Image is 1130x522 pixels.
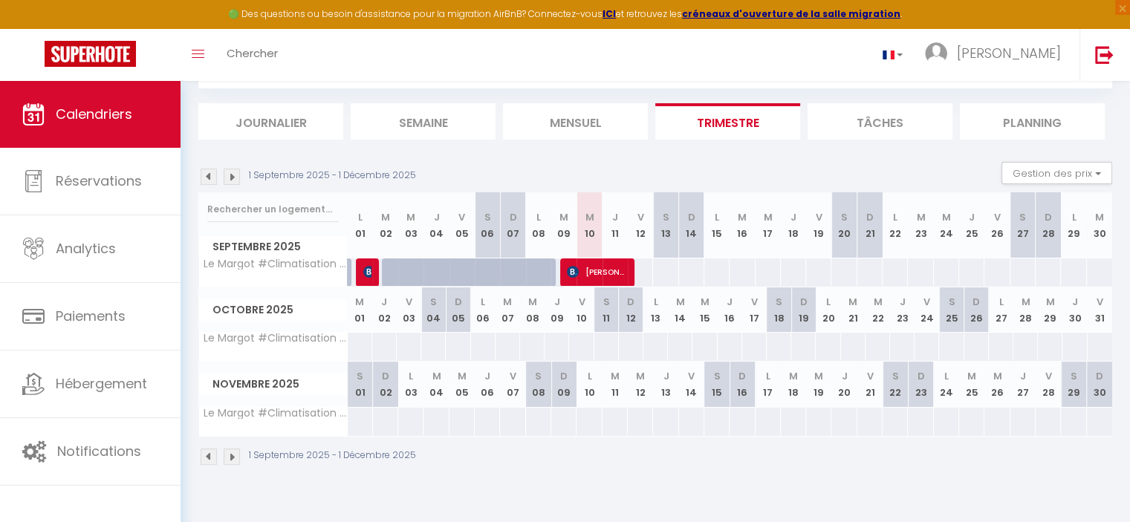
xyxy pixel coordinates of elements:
[714,369,721,383] abbr: S
[790,210,796,224] abbr: J
[918,369,925,383] abbr: D
[653,362,678,407] th: 13
[551,362,577,407] th: 09
[559,210,568,224] abbr: M
[959,192,984,258] th: 25
[964,287,989,333] th: 26
[984,362,1010,407] th: 26
[510,369,516,383] abbr: V
[767,287,791,333] th: 18
[831,192,857,258] th: 20
[883,192,908,258] th: 22
[458,369,467,383] abbr: M
[914,29,1079,81] a: ... [PERSON_NAME]
[806,192,831,258] th: 19
[526,192,551,258] th: 08
[857,192,883,258] th: 21
[612,210,618,224] abbr: J
[1095,210,1104,224] abbr: M
[481,295,485,309] abbr: L
[198,103,343,140] li: Journalier
[56,239,116,258] span: Analytics
[526,362,551,407] th: 08
[682,7,900,20] a: créneaux d'ouverture de la salle migration
[199,236,347,258] span: Septembre 2025
[939,287,964,333] th: 25
[831,362,857,407] th: 20
[577,192,602,258] th: 10
[715,210,719,224] abbr: L
[890,287,915,333] th: 23
[628,192,653,258] th: 12
[972,295,980,309] abbr: D
[653,192,678,258] th: 13
[766,369,770,383] abbr: L
[917,210,926,224] abbr: M
[628,362,653,407] th: 12
[1022,295,1030,309] abbr: M
[655,103,800,140] li: Trimestre
[848,295,857,309] abbr: M
[45,41,136,67] img: Super Booking
[841,287,866,333] th: 21
[764,210,773,224] abbr: M
[1046,295,1055,309] abbr: M
[679,192,704,258] th: 14
[808,103,952,140] li: Tâches
[355,295,364,309] abbr: M
[500,362,525,407] th: 07
[1061,362,1086,407] th: 29
[934,192,959,258] th: 24
[791,287,816,333] th: 19
[199,299,347,321] span: Octobre 2025
[535,369,542,383] abbr: S
[826,295,831,309] abbr: L
[406,210,415,224] abbr: M
[866,210,874,224] abbr: D
[611,369,620,383] abbr: M
[1038,287,1062,333] th: 29
[814,369,823,383] abbr: M
[471,287,496,333] th: 06
[496,287,520,333] th: 07
[934,362,959,407] th: 24
[500,192,525,258] th: 07
[1036,362,1061,407] th: 28
[409,369,413,383] abbr: L
[908,362,933,407] th: 23
[915,287,939,333] th: 24
[1095,45,1114,64] img: logout
[585,210,594,224] abbr: M
[587,369,591,383] abbr: L
[730,362,755,407] th: 16
[434,210,440,224] abbr: J
[201,258,350,270] span: Le Margot #Climatisation #Wifi #Balcon
[1045,210,1052,224] abbr: D
[560,369,568,383] abbr: D
[668,287,692,333] th: 14
[455,295,462,309] abbr: D
[432,369,441,383] abbr: M
[727,295,733,309] abbr: J
[536,210,541,224] abbr: L
[948,295,955,309] abbr: S
[892,369,899,383] abbr: S
[528,295,537,309] abbr: M
[430,295,437,309] abbr: S
[510,210,517,224] abbr: D
[215,29,289,81] a: Chercher
[363,258,371,286] span: [PERSON_NAME]
[56,307,126,325] span: Paiements
[358,210,363,224] abbr: L
[781,192,806,258] th: 18
[373,192,398,258] th: 02
[398,362,423,407] th: 03
[663,210,669,224] abbr: S
[688,210,695,224] abbr: D
[1001,162,1112,184] button: Gestion des prix
[545,287,569,333] th: 09
[1072,295,1078,309] abbr: J
[57,442,141,460] span: Notifications
[1071,369,1077,383] abbr: S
